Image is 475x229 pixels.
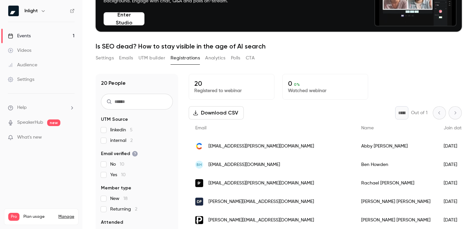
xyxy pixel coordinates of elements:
a: Manage [58,214,74,219]
span: 0 % [294,82,300,87]
span: No [110,161,124,168]
span: internal [110,137,133,144]
img: Inlight [8,6,19,16]
span: Name [361,126,374,130]
img: core-plus.com.au [195,198,203,206]
p: Out of 1 [411,110,427,116]
li: help-dropdown-opener [8,104,75,111]
span: Email [195,126,206,130]
button: Emails [119,53,133,63]
span: 10 [121,173,126,177]
span: 18 [123,196,128,201]
span: UTM Source [101,116,128,123]
div: [DATE] [437,137,471,155]
div: Rachael [PERSON_NAME] [355,174,437,192]
span: Pro [8,213,19,221]
span: new [47,119,60,126]
span: 2 [130,138,133,143]
span: Attended [101,219,123,226]
button: UTM builder [139,53,165,63]
span: BH [197,162,202,168]
p: Watched webinar [288,87,363,94]
img: contentful.com [195,142,203,150]
span: Returning [110,206,137,213]
button: Download CSV [189,106,244,119]
button: Settings [96,53,114,63]
span: 2 [135,207,137,212]
div: Events [8,33,31,39]
span: [EMAIL_ADDRESS][PERSON_NAME][DOMAIN_NAME] [208,180,314,187]
span: What's new [17,134,42,141]
div: [PERSON_NAME] [PERSON_NAME] [355,192,437,211]
span: 10 [120,162,124,167]
span: New [110,195,128,202]
div: Ben Howden [355,155,437,174]
button: Analytics [205,53,226,63]
span: [EMAIL_ADDRESS][DOMAIN_NAME] [208,161,280,168]
div: Videos [8,47,31,54]
div: Abby [PERSON_NAME] [355,137,437,155]
div: [DATE] [437,174,471,192]
span: Email verified [101,150,138,157]
span: Help [17,104,27,111]
span: linkedin [110,127,133,133]
span: Member type [101,185,131,191]
div: Settings [8,76,34,83]
button: Enter Studio [104,12,144,25]
div: Audience [8,62,37,68]
span: 5 [130,128,133,132]
img: portable.com.au [195,179,203,187]
p: 20 [194,80,269,87]
button: CTA [246,53,255,63]
button: Registrations [171,53,200,63]
span: [EMAIL_ADDRESS][PERSON_NAME][DOMAIN_NAME] [208,143,314,150]
div: [DATE] [437,192,471,211]
img: purproduction.org [195,216,203,224]
span: Yes [110,172,126,178]
span: [PERSON_NAME][EMAIL_ADDRESS][DOMAIN_NAME] [208,217,314,224]
span: [PERSON_NAME][EMAIL_ADDRESS][DOMAIN_NAME] [208,198,314,205]
p: 0 [288,80,363,87]
span: Plan usage [23,214,54,219]
h1: 20 People [101,79,126,87]
a: SpeakerHub [17,119,43,126]
div: [DATE] [437,155,471,174]
p: Registered to webinar [194,87,269,94]
h6: Inlight [24,8,38,14]
h1: Is SEO dead? How to stay visible in the age of AI search [96,42,462,50]
span: Join date [444,126,464,130]
button: Polls [231,53,240,63]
